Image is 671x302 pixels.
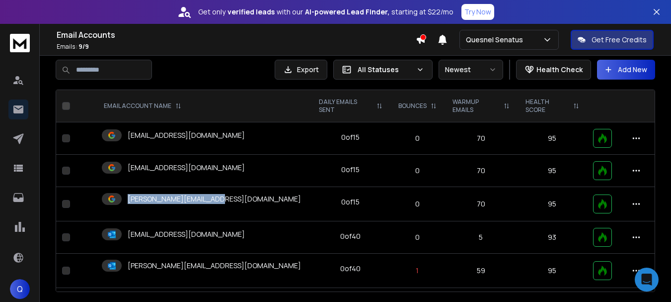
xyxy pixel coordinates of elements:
h1: Email Accounts [57,29,416,41]
p: HEALTH SCORE [525,98,569,114]
p: [EMAIL_ADDRESS][DOMAIN_NAME] [128,163,245,173]
div: 0 of 40 [340,231,361,241]
p: [EMAIL_ADDRESS][DOMAIN_NAME] [128,229,245,239]
img: logo [10,34,30,52]
p: Get Free Credits [592,35,647,45]
p: BOUNCES [398,102,427,110]
td: 70 [445,187,518,221]
td: 95 [518,155,587,187]
td: 95 [518,254,587,288]
p: 0 [396,199,439,209]
button: Health Check [516,60,591,80]
td: 95 [518,187,587,221]
span: 9 / 9 [78,42,89,51]
p: 0 [396,166,439,176]
button: Add New [597,60,655,80]
div: Open Intercom Messenger [635,268,659,292]
div: 0 of 15 [341,197,360,207]
td: 93 [518,221,587,254]
button: Q [10,279,30,299]
button: Get Free Credits [571,30,654,50]
p: [EMAIL_ADDRESS][DOMAIN_NAME] [128,130,245,140]
td: 70 [445,122,518,155]
div: 0 of 15 [341,165,360,175]
p: Emails : [57,43,416,51]
p: Quesnel Senatus [466,35,527,45]
p: WARMUP EMAILS [452,98,500,114]
div: EMAIL ACCOUNT NAME [104,102,181,110]
button: Export [275,60,327,80]
p: 0 [396,133,439,143]
td: 95 [518,122,587,155]
p: [PERSON_NAME][EMAIL_ADDRESS][DOMAIN_NAME] [128,194,301,204]
p: Health Check [536,65,583,75]
td: 70 [445,155,518,187]
strong: AI-powered Lead Finder, [305,7,389,17]
p: DAILY EMAILS SENT [319,98,373,114]
td: 5 [445,221,518,254]
button: Newest [439,60,503,80]
p: Get only with our starting at $22/mo [198,7,453,17]
p: [PERSON_NAME][EMAIL_ADDRESS][DOMAIN_NAME] [128,261,301,271]
td: 59 [445,254,518,288]
p: 0 [396,232,439,242]
button: Try Now [461,4,494,20]
div: 0 of 15 [341,132,360,142]
p: All Statuses [358,65,412,75]
strong: verified leads [227,7,275,17]
p: 1 [396,266,439,276]
p: Try Now [464,7,491,17]
div: 0 of 40 [340,264,361,274]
